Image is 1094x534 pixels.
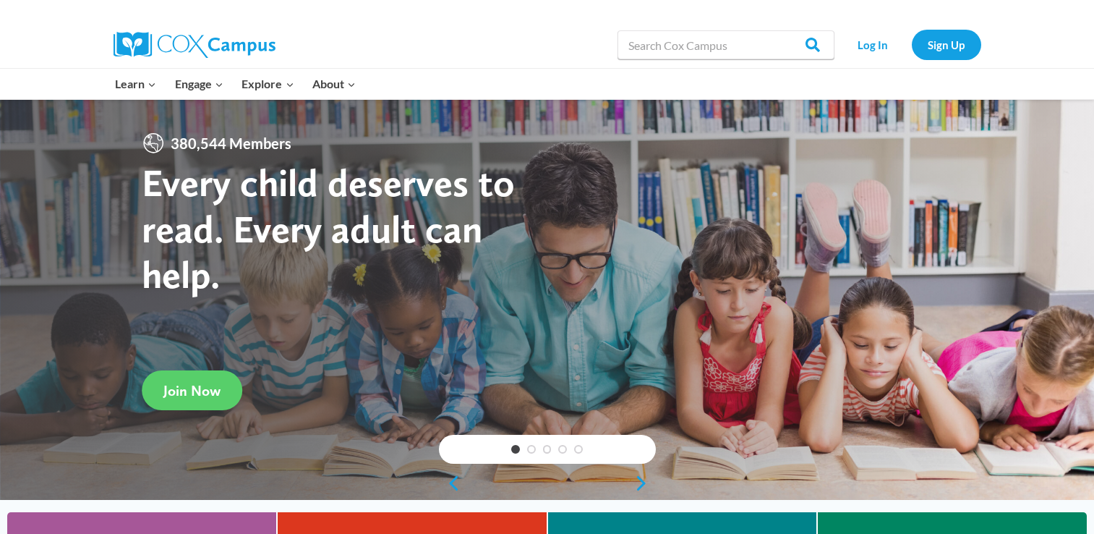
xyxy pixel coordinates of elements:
div: content slider buttons [439,469,656,498]
a: Sign Up [912,30,981,59]
a: Log In [842,30,905,59]
a: 1 [511,445,520,454]
strong: Every child deserves to read. Every adult can help. [142,159,515,297]
span: Explore [242,75,294,93]
span: Engage [175,75,223,93]
input: Search Cox Campus [617,30,834,59]
a: 3 [543,445,552,454]
a: 5 [574,445,583,454]
a: next [634,475,656,492]
img: Cox Campus [114,32,275,58]
a: Join Now [142,370,242,410]
span: Join Now [163,382,221,399]
nav: Primary Navigation [106,69,365,99]
a: previous [439,475,461,492]
span: About [312,75,356,93]
span: 380,544 Members [165,132,297,155]
nav: Secondary Navigation [842,30,981,59]
span: Learn [115,75,156,93]
a: 4 [558,445,567,454]
a: 2 [527,445,536,454]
